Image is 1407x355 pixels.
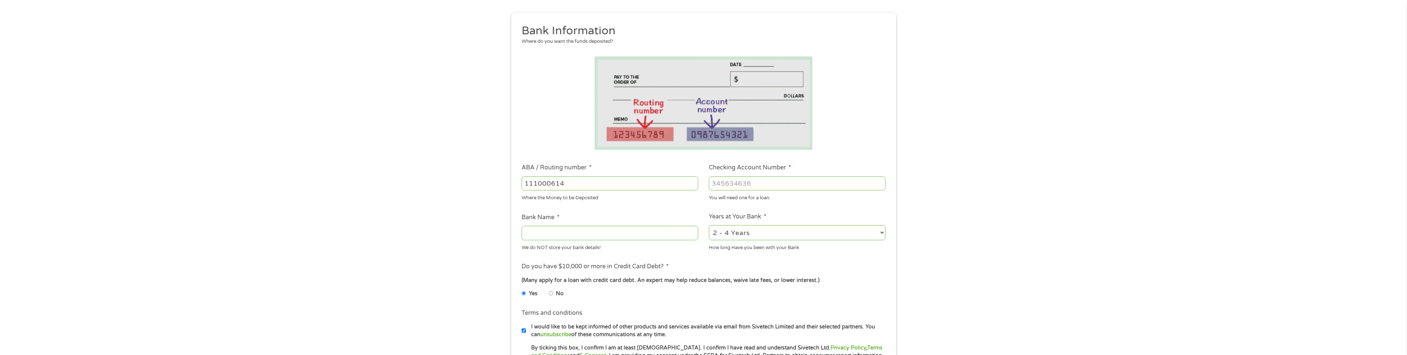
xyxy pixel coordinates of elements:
[709,241,885,251] div: How long Have you been with your Bank
[709,176,885,190] input: 345634636
[522,241,698,251] div: We do NOT store your bank details!
[522,309,582,317] label: Terms and conditions
[522,176,698,190] input: 263177916
[526,323,888,339] label: I would like to be kept informed of other products and services available via email from Sivetech...
[709,164,791,172] label: Checking Account Number
[522,263,669,270] label: Do you have $10,000 or more in Credit Card Debt?
[709,213,766,221] label: Years at Your Bank
[522,38,880,45] div: Where do you want the funds deposited?
[522,214,560,221] label: Bank Name
[522,192,698,202] div: Where the Money to be Deposited
[540,331,571,338] a: unsubscribe
[529,290,537,298] label: Yes
[522,24,880,38] h2: Bank Information
[522,276,885,285] div: (Many apply for a loan with credit card debt. An expert may help reduce balances, waive late fees...
[556,290,564,298] label: No
[595,56,813,150] img: Routing number location
[522,164,592,172] label: ABA / Routing number
[709,192,885,202] div: You will need one for a loan.
[830,345,866,351] a: Privacy Policy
